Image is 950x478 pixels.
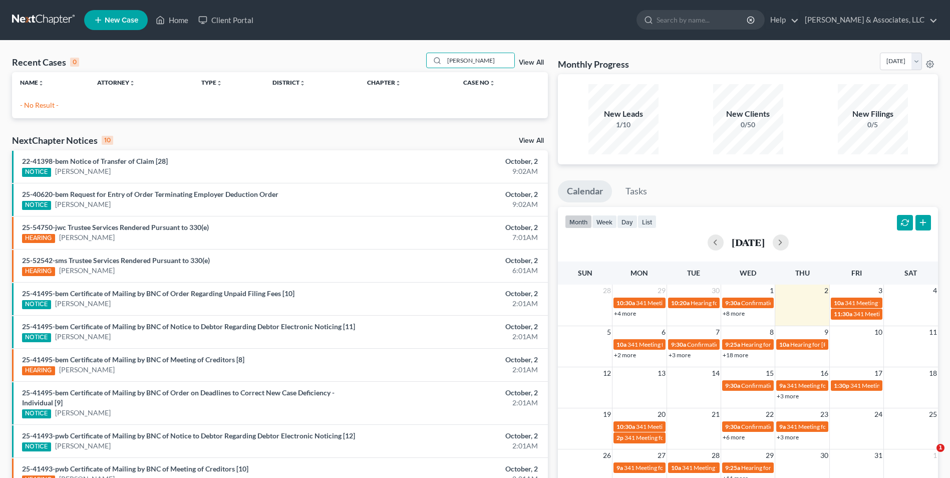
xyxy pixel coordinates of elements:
div: 9:02AM [373,166,538,176]
span: 30 [711,285,721,297]
a: [PERSON_NAME] [55,408,111,418]
div: October, 2 [373,355,538,365]
div: New Filings [838,108,908,120]
span: 341 Meeting for [PERSON_NAME] [682,464,772,471]
span: 24 [873,408,883,420]
i: unfold_more [395,80,401,86]
a: +3 more [669,351,691,359]
button: list [638,215,657,228]
div: October, 2 [373,388,538,398]
div: October, 2 [373,222,538,232]
span: 9:25a [725,464,740,471]
div: 2:01AM [373,299,538,309]
span: 26 [602,449,612,461]
a: Nameunfold_more [20,79,44,86]
a: 25-41495-bem Certificate of Mailing by BNC of Notice to Debtor Regarding Debtor Electronic Notici... [22,322,355,331]
i: unfold_more [299,80,305,86]
span: 7 [715,326,721,338]
span: 23 [819,408,829,420]
a: [PERSON_NAME] [59,365,115,375]
span: 341 Meeting for [PERSON_NAME] [636,423,726,430]
a: 25-41493-pwb Certificate of Mailing by BNC of Meeting of Creditors [10] [22,464,248,473]
div: 2:01AM [373,365,538,375]
span: 8 [769,326,775,338]
span: 12 [602,367,612,379]
span: Tue [687,269,700,277]
span: 5 [606,326,612,338]
a: Chapterunfold_more [367,79,401,86]
span: 2 [823,285,829,297]
span: 21 [711,408,721,420]
a: +18 more [723,351,748,359]
a: 25-41495-bem Certificate of Mailing by BNC of Meeting of Creditors [8] [22,355,244,364]
a: Typeunfold_more [201,79,222,86]
div: NOTICE [22,168,51,177]
span: 9:30a [725,299,740,307]
span: 27 [657,449,667,461]
a: Tasks [616,180,656,202]
span: 1:30p [834,382,849,389]
a: 22-41398-bem Notice of Transfer of Claim [28] [22,157,168,165]
span: 9a [779,423,786,430]
span: Fri [851,269,862,277]
span: 3 [877,285,883,297]
span: Hearing for [PERSON_NAME] [741,341,819,348]
span: 29 [657,285,667,297]
a: 25-41493-pwb Certificate of Mailing by BNC of Notice to Debtor Regarding Debtor Electronic Notici... [22,431,355,440]
span: 25 [928,408,938,420]
span: 29 [765,449,775,461]
a: +4 more [614,310,636,317]
span: 28 [602,285,612,297]
span: 19 [602,408,612,420]
div: HEARING [22,234,55,243]
span: 10a [834,299,844,307]
input: Search by name... [657,11,748,29]
span: 10a [616,341,626,348]
span: 6 [661,326,667,338]
span: New Case [105,17,138,24]
div: New Leads [588,108,659,120]
div: October, 2 [373,322,538,332]
a: [PERSON_NAME] & Associates, LLC [800,11,937,29]
iframe: Intercom live chat [916,444,940,468]
a: Districtunfold_more [272,79,305,86]
i: unfold_more [489,80,495,86]
span: 341 Meeting for [PERSON_NAME] [636,299,726,307]
a: Client Portal [193,11,258,29]
span: 10:30a [616,299,635,307]
span: 11:30a [834,310,852,318]
div: 0 [70,58,79,67]
h3: Monthly Progress [558,58,629,70]
a: +3 more [777,392,799,400]
span: 10 [873,326,883,338]
span: 18 [928,367,938,379]
span: Sun [578,269,592,277]
a: [PERSON_NAME] [55,199,111,209]
p: - No Result - [20,100,540,110]
span: 9 [823,326,829,338]
div: 2:01AM [373,398,538,408]
a: 25-41495-bem Certificate of Mailing by BNC of Order Regarding Unpaid Filing Fees [10] [22,289,294,298]
div: October, 2 [373,189,538,199]
div: NOTICE [22,333,51,342]
h2: [DATE] [732,237,765,248]
button: month [565,215,592,228]
a: [PERSON_NAME] [55,332,111,342]
div: NextChapter Notices [12,134,113,146]
a: Help [765,11,799,29]
span: 10:30a [616,423,635,430]
span: 4 [932,285,938,297]
span: Confirmation Hearing for [PERSON_NAME] [741,299,856,307]
div: 6:01AM [373,266,538,276]
span: Hearing for [PERSON_NAME] [790,341,868,348]
span: 13 [657,367,667,379]
div: New Clients [713,108,783,120]
a: [PERSON_NAME] [59,266,115,276]
div: NOTICE [22,442,51,451]
span: Hearing for [PERSON_NAME] [741,464,819,471]
a: Calendar [558,180,612,202]
span: 9a [779,382,786,389]
span: 22 [765,408,775,420]
span: 10a [779,341,789,348]
a: Home [151,11,193,29]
